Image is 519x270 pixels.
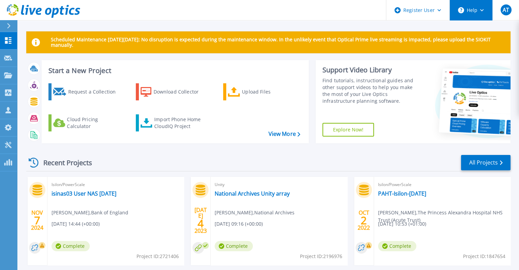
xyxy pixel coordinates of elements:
span: AT [503,7,509,13]
div: Cloud Pricing Calculator [67,116,121,130]
span: Unity [215,181,343,188]
span: [DATE] 14:44 (+00:00) [52,220,100,228]
span: [PERSON_NAME] , The Princess Alexandra Hospital NHS Trust (Acute Trust) [378,209,510,224]
a: isinas03 User NAS [DATE] [52,190,116,197]
div: [DATE] 2023 [194,208,207,233]
span: Complete [215,241,253,251]
span: Complete [378,241,416,251]
div: Recent Projects [26,154,101,171]
div: Download Collector [154,85,208,99]
div: NOV 2024 [31,208,44,233]
div: Find tutorials, instructional guides and other support videos to help you make the most of your L... [322,77,420,104]
a: View More [268,131,300,137]
span: Project ID: 2196976 [300,253,342,260]
span: 7 [34,217,40,223]
div: Import Phone Home CloudIQ Project [154,116,207,130]
a: PAHT-Isilon-[DATE] [378,190,426,197]
p: Scheduled Maintenance [DATE][DATE]: No disruption is expected during the maintenance window. In t... [51,37,505,48]
div: Support Video Library [322,66,420,74]
span: Project ID: 1847654 [463,253,505,260]
a: Request a Collection [48,83,125,100]
span: Project ID: 2721406 [136,253,179,260]
span: Isilon/PowerScale [378,181,506,188]
span: Isilon/PowerScale [52,181,180,188]
a: National Archives Unity array [215,190,290,197]
span: Complete [52,241,90,251]
span: 4 [198,221,204,226]
a: Download Collector [136,83,212,100]
div: Upload Files [242,85,297,99]
span: [PERSON_NAME] , Bank of England [52,209,128,216]
a: Cloud Pricing Calculator [48,114,125,131]
a: All Projects [461,155,510,170]
a: Upload Files [223,83,299,100]
span: [DATE] 10:53 (+01:00) [378,220,426,228]
span: 2 [361,217,367,223]
div: OCT 2022 [357,208,370,233]
a: Explore Now! [322,123,374,137]
span: [PERSON_NAME] , National Archives [215,209,294,216]
h3: Start a New Project [48,67,300,74]
span: [DATE] 09:16 (+00:00) [215,220,263,228]
div: Request a Collection [68,85,122,99]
